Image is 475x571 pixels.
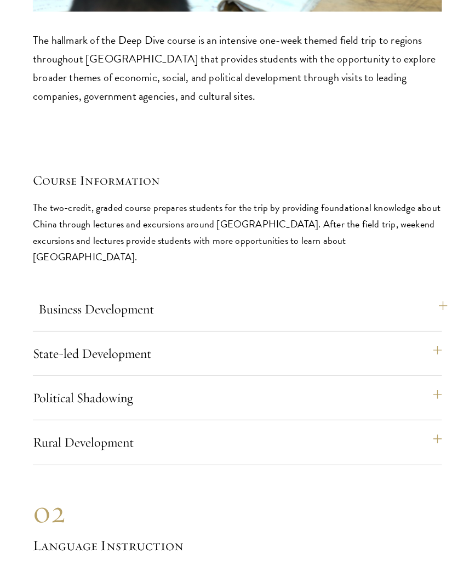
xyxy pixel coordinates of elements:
button: Political Shadowing [33,385,442,411]
p: The two-credit, graded course prepares students for the trip by providing foundational knowledge ... [33,199,442,265]
h2: Language Instruction [33,535,442,556]
div: 02 [33,493,442,531]
button: State-led Development [33,340,442,367]
button: Business Development [38,296,448,322]
h5: Course Information [33,171,442,190]
button: Rural Development [33,429,442,455]
p: The hallmark of the Deep Dive course is an intensive one-week themed field trip to regions throug... [33,31,442,105]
